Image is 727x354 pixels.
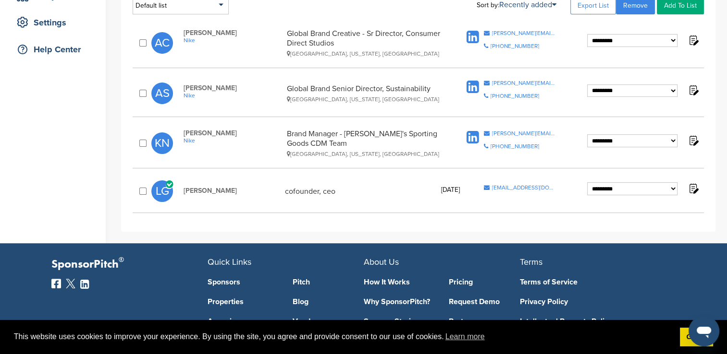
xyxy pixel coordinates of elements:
a: Why SponsorPitch? [364,298,435,306]
span: AS [151,83,173,104]
a: Partners [449,318,520,325]
iframe: Button to launch messaging window [689,316,719,346]
a: Vendors [293,318,364,325]
div: Brand Manager - [PERSON_NAME]'s Sporting Goods CDM Team [287,129,441,157]
span: Quick Links [208,257,251,267]
a: Help Center [10,38,96,60]
a: Settings [10,12,96,34]
div: [GEOGRAPHIC_DATA], [US_STATE], [GEOGRAPHIC_DATA] [287,151,441,157]
span: About Us [364,257,399,267]
span: AC [151,32,173,54]
span: KN [151,132,173,154]
img: Notes [687,134,699,146]
a: Privacy Policy [520,298,662,306]
a: LG [151,180,174,202]
span: [PERSON_NAME] [184,187,280,195]
div: [PERSON_NAME][EMAIL_ADDRESS][PERSON_NAME][DOMAIN_NAME] [492,130,556,136]
img: Notes [687,182,699,194]
a: Nike [184,37,282,44]
a: Terms of Service [520,278,662,286]
img: Twitter [66,279,75,288]
span: [PERSON_NAME] [184,129,282,137]
div: Sort by: [477,1,556,9]
div: cofounder, ceo [285,187,436,196]
div: Help Center [14,41,96,58]
img: Notes [687,84,699,96]
a: Success Stories [364,318,435,325]
span: LG [151,180,173,202]
a: Nike [184,137,282,144]
div: [DATE] [441,187,460,196]
span: [PERSON_NAME] [184,29,282,37]
span: Terms [520,257,542,267]
a: learn more about cookies [444,330,486,344]
div: [PERSON_NAME][EMAIL_ADDRESS][PERSON_NAME][DOMAIN_NAME] [492,30,556,36]
a: Pitch [293,278,364,286]
a: Request Demo [449,298,520,306]
div: [GEOGRAPHIC_DATA], [US_STATE], [GEOGRAPHIC_DATA] [287,96,441,103]
a: Sponsors [208,278,279,286]
a: Pricing [449,278,520,286]
div: [GEOGRAPHIC_DATA], [US_STATE], [GEOGRAPHIC_DATA] [287,50,441,57]
div: [PERSON_NAME][EMAIL_ADDRESS][PERSON_NAME][DOMAIN_NAME] [492,80,556,86]
div: Global Brand Senior Director, Sustainability [287,84,441,103]
a: Nike [184,92,282,99]
div: [PHONE_NUMBER] [491,93,539,99]
div: Global Brand Creative - Sr Director, Consumer Direct Studios [287,29,441,57]
div: Settings [14,14,96,31]
span: This website uses cookies to improve your experience. By using the site, you agree and provide co... [14,330,672,344]
p: SponsorPitch [51,258,208,271]
a: Agencies [208,318,279,325]
div: [PHONE_NUMBER] [491,143,539,149]
a: dismiss cookie message [680,328,713,347]
img: Notes [687,34,699,46]
span: ® [119,254,124,266]
div: [PHONE_NUMBER] [491,43,539,49]
a: How It Works [364,278,435,286]
a: Blog [293,298,364,306]
img: Facebook [51,279,61,288]
a: Intellectual Property Policy [520,318,662,325]
span: [EMAIL_ADDRESS][DOMAIN_NAME] [492,185,556,190]
span: [PERSON_NAME] [184,84,282,92]
a: Properties [208,298,279,306]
